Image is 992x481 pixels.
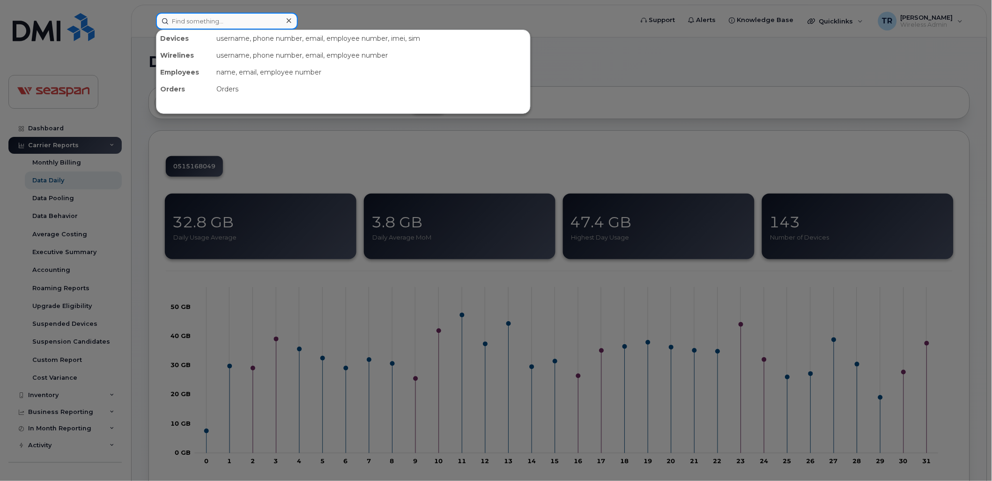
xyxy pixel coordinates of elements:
div: Employees [156,64,213,81]
div: username, phone number, email, employee number, imei, sim [213,30,530,47]
div: Orders [213,81,530,98]
div: username, phone number, email, employee number [213,47,530,64]
div: Devices [156,30,213,47]
div: name, email, employee number [213,64,530,81]
div: Orders [156,81,213,98]
div: Wirelines [156,47,213,64]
